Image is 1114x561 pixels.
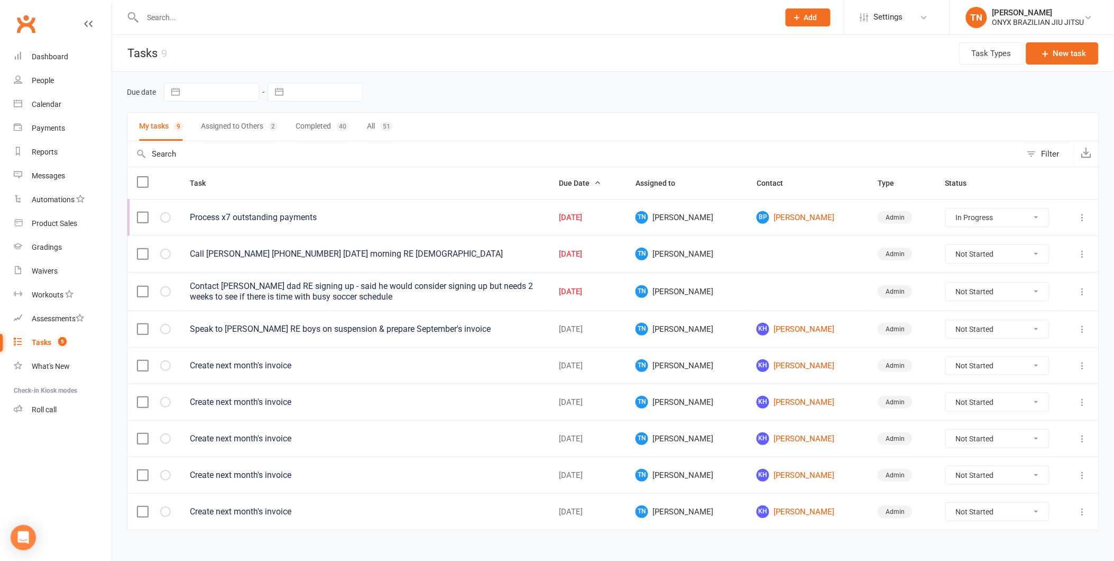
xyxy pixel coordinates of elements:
span: Contact [757,179,795,187]
div: Admin [878,359,913,372]
div: Open Intercom Messenger [11,525,36,550]
span: Add [804,13,817,22]
div: Contact [PERSON_NAME] dad RE signing up - said he would consider signing up but needs 2 weeks to ... [190,281,540,302]
button: Add [786,8,831,26]
div: [DATE] [559,250,616,259]
span: Assigned to [636,179,687,187]
input: Search [127,141,1021,167]
div: Process x7 outstanding payments [190,212,540,223]
div: 40 [336,122,349,131]
div: Create next month's invoice [190,397,540,408]
a: KH[PERSON_NAME] [757,469,859,482]
div: Calendar [32,100,61,108]
span: [PERSON_NAME] [636,505,738,518]
a: Waivers [14,259,112,283]
div: Admin [878,505,913,518]
div: [DATE] [559,471,616,480]
a: Assessments [14,307,112,331]
a: KH[PERSON_NAME] [757,323,859,336]
button: Task [190,177,217,189]
input: Search... [140,10,772,25]
span: Settings [874,5,903,29]
a: What's New [14,355,112,378]
div: Messages [32,171,65,180]
span: [PERSON_NAME] [636,285,738,298]
div: [PERSON_NAME] [992,8,1084,17]
span: KH [757,505,769,518]
a: Dashboard [14,45,112,69]
span: KH [757,432,769,445]
div: [DATE] [559,508,616,517]
span: KH [757,396,769,409]
div: 9 [161,47,167,60]
span: TN [636,469,648,482]
a: KH[PERSON_NAME] [757,432,859,445]
button: Assigned to [636,177,687,189]
a: Workouts [14,283,112,307]
button: My tasks9 [139,113,183,141]
div: [DATE] [559,325,616,334]
button: New task [1026,42,1099,65]
div: TN [966,7,987,28]
a: Roll call [14,398,112,422]
h1: Tasks [112,35,167,71]
a: Messages [14,164,112,188]
span: [PERSON_NAME] [636,323,738,336]
span: [PERSON_NAME] [636,211,738,224]
div: Workouts [32,291,63,299]
button: Type [878,177,906,189]
div: [DATE] [559,435,616,444]
div: [DATE] [559,213,616,222]
button: Status [945,177,979,189]
label: Due date [127,88,156,96]
button: Assigned to Others2 [201,113,278,141]
div: Admin [878,248,913,260]
a: Reports [14,140,112,164]
button: Due Date [559,177,601,189]
span: [PERSON_NAME] [636,359,738,372]
a: Payments [14,116,112,140]
a: Gradings [14,236,112,259]
span: KH [757,469,769,482]
span: TN [636,505,648,518]
span: Status [945,179,979,187]
span: KH [757,323,769,336]
span: TN [636,359,648,372]
div: Dashboard [32,52,68,61]
div: People [32,76,54,85]
div: Create next month's invoice [190,433,540,444]
div: Speak to [PERSON_NAME] RE boys on suspension & prepare September's invoice [190,324,540,334]
a: KH[PERSON_NAME] [757,359,859,372]
div: [DATE] [559,398,616,407]
span: TN [636,396,648,409]
div: Waivers [32,267,58,275]
div: Payments [32,124,65,132]
div: Automations [32,195,75,204]
div: Product Sales [32,219,77,228]
div: Gradings [32,243,62,251]
span: Type [878,179,906,187]
div: Admin [878,396,913,409]
span: [PERSON_NAME] [636,432,738,445]
button: Filter [1021,141,1074,167]
div: Assessments [32,314,84,323]
span: [PERSON_NAME] [636,396,738,409]
button: Contact [757,177,795,189]
div: Create next month's invoice [190,506,540,517]
span: TN [636,248,648,260]
div: Tasks [32,338,51,347]
div: Call [PERSON_NAME] [PHONE_NUMBER] [DATE] morning RE [DEMOGRAPHIC_DATA] [190,249,540,259]
span: KH [757,359,769,372]
div: Create next month's invoice [190,470,540,481]
span: [PERSON_NAME] [636,469,738,482]
div: What's New [32,362,70,370]
span: Task [190,179,217,187]
div: 2 [269,122,278,131]
a: Tasks 5 [14,331,112,355]
a: KH[PERSON_NAME] [757,505,859,518]
button: All51 [367,113,393,141]
a: Clubworx [13,11,39,37]
span: 5 [58,337,67,346]
div: 51 [380,122,393,131]
div: Admin [878,211,913,224]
